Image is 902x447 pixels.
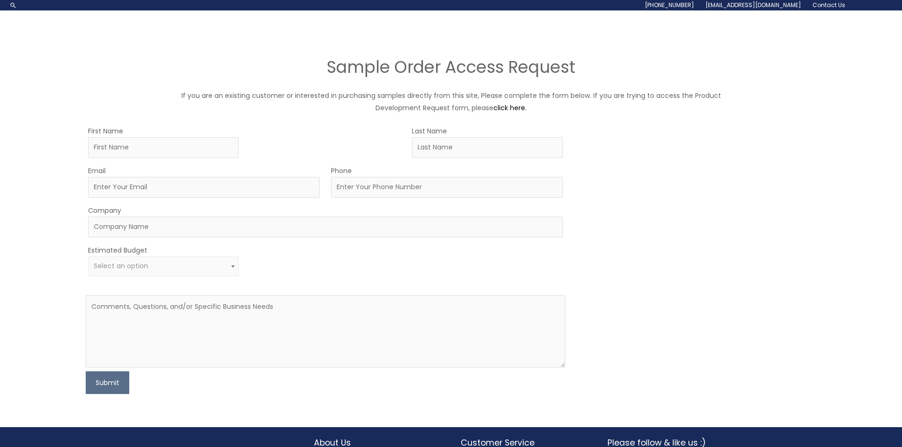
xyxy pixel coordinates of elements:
label: Phone [331,165,352,177]
a: Search icon link [9,1,17,9]
input: Enter Your Phone Number [331,177,563,198]
label: Company [88,204,121,217]
label: Email [88,165,106,177]
a: click here. [493,103,527,113]
label: Estimated Budget [88,244,147,256]
span: Contact Us [813,1,845,9]
span: [EMAIL_ADDRESS][DOMAIN_NAME] [706,1,801,9]
span: [PHONE_NUMBER] [645,1,694,9]
input: First Name [88,137,239,158]
button: Submit [86,371,129,394]
label: Last Name [412,125,447,137]
input: Enter Your Email [88,177,320,198]
p: If you are an existing customer or interested in purchasing samples directly from this site, Plea... [167,89,735,114]
label: First Name [88,125,123,137]
span: Select an option [94,261,148,271]
input: Company Name [88,217,563,237]
input: Last Name [412,137,563,158]
h2: Sample Order Access Request [167,56,735,78]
